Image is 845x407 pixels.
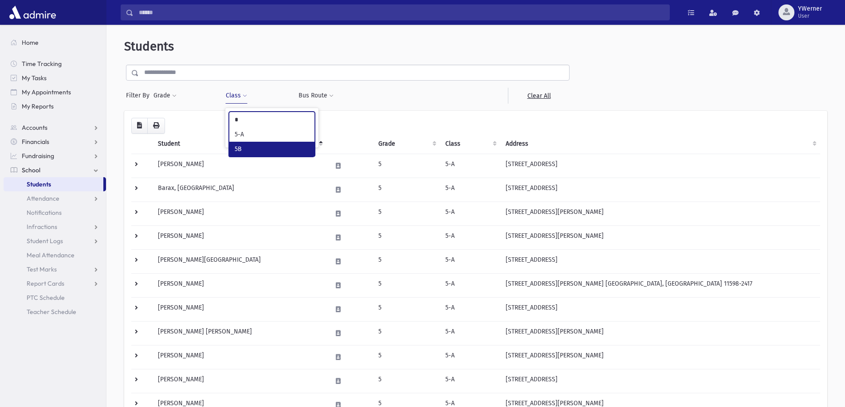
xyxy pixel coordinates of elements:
td: [STREET_ADDRESS] [500,178,820,202]
td: [STREET_ADDRESS] [500,369,820,393]
td: 5-A [440,225,501,249]
a: Attendance [4,191,106,205]
td: 5 [373,369,440,393]
button: Bus Route [298,88,334,104]
a: My Tasks [4,71,106,85]
td: [PERSON_NAME] [153,225,326,249]
td: 5 [373,225,440,249]
a: My Appointments [4,85,106,99]
span: My Reports [22,102,54,110]
td: 5 [373,178,440,202]
a: Infractions [4,220,106,234]
a: Teacher Schedule [4,305,106,319]
a: Fundraising [4,149,106,163]
button: Print [147,118,165,134]
td: [STREET_ADDRESS][PERSON_NAME] [GEOGRAPHIC_DATA], [GEOGRAPHIC_DATA] 11598-2417 [500,273,820,297]
td: [PERSON_NAME] [153,273,326,297]
td: 5-A [440,154,501,178]
button: Class [225,88,248,104]
td: 5-A [440,202,501,225]
span: My Appointments [22,88,71,96]
span: YWerner [798,5,822,12]
span: Attendance [27,194,59,202]
span: Teacher Schedule [27,308,76,316]
span: PTC Schedule [27,294,65,302]
span: Students [27,180,51,188]
td: [STREET_ADDRESS][PERSON_NAME] [500,345,820,369]
span: Time Tracking [22,60,62,68]
td: [PERSON_NAME][GEOGRAPHIC_DATA] [153,249,326,273]
a: Accounts [4,120,106,135]
td: [STREET_ADDRESS] [500,154,820,178]
td: 5-A [440,345,501,369]
td: 5 [373,154,440,178]
td: 5 [373,202,440,225]
td: 5-A [440,249,501,273]
img: AdmirePro [7,4,58,21]
button: Grade [153,88,177,104]
span: Infractions [27,223,57,231]
a: Time Tracking [4,57,106,71]
th: Class: activate to sort column ascending [440,134,501,154]
td: [PERSON_NAME] [153,297,326,321]
td: [STREET_ADDRESS] [500,249,820,273]
li: 5-A [229,127,314,142]
td: 5 [373,249,440,273]
input: Search [134,4,669,20]
th: Address: activate to sort column ascending [500,134,820,154]
li: 5B [229,142,314,156]
td: 5 [373,273,440,297]
a: My Reports [4,99,106,113]
span: Student Logs [27,237,63,245]
th: Grade: activate to sort column ascending [373,134,440,154]
a: Notifications [4,205,106,220]
td: [STREET_ADDRESS] [500,297,820,321]
span: Home [22,39,39,47]
td: [PERSON_NAME] [153,345,326,369]
span: Report Cards [27,279,64,287]
td: 5-A [440,297,501,321]
td: [PERSON_NAME] [153,202,326,225]
td: 5 [373,345,440,369]
span: Meal Attendance [27,251,75,259]
td: [STREET_ADDRESS][PERSON_NAME] [500,202,820,225]
td: [PERSON_NAME] [153,154,326,178]
span: User [798,12,822,19]
td: [STREET_ADDRESS][PERSON_NAME] [500,321,820,345]
button: CSV [131,118,148,134]
a: Students [4,177,103,191]
span: Students [124,39,174,54]
a: Meal Attendance [4,248,106,262]
a: PTC Schedule [4,291,106,305]
span: Notifications [27,209,62,217]
td: [STREET_ADDRESS][PERSON_NAME] [500,225,820,249]
a: School [4,163,106,177]
a: Student Logs [4,234,106,248]
a: Clear All [508,88,570,104]
td: 5 [373,297,440,321]
span: Fundraising [22,152,54,160]
td: 5-A [440,321,501,345]
span: School [22,166,40,174]
td: 5-A [440,178,501,202]
a: Test Marks [4,262,106,276]
td: [PERSON_NAME] [153,369,326,393]
td: 5-A [440,273,501,297]
span: Filter By [126,91,153,100]
span: Accounts [22,124,47,132]
span: My Tasks [22,74,47,82]
td: [PERSON_NAME] [PERSON_NAME] [153,321,326,345]
td: 5 [373,321,440,345]
a: Report Cards [4,276,106,291]
a: Home [4,35,106,50]
td: 5-A [440,369,501,393]
th: Student: activate to sort column descending [153,134,326,154]
td: Barax, [GEOGRAPHIC_DATA] [153,178,326,202]
a: Financials [4,135,106,149]
span: Financials [22,138,49,146]
span: Test Marks [27,265,57,273]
